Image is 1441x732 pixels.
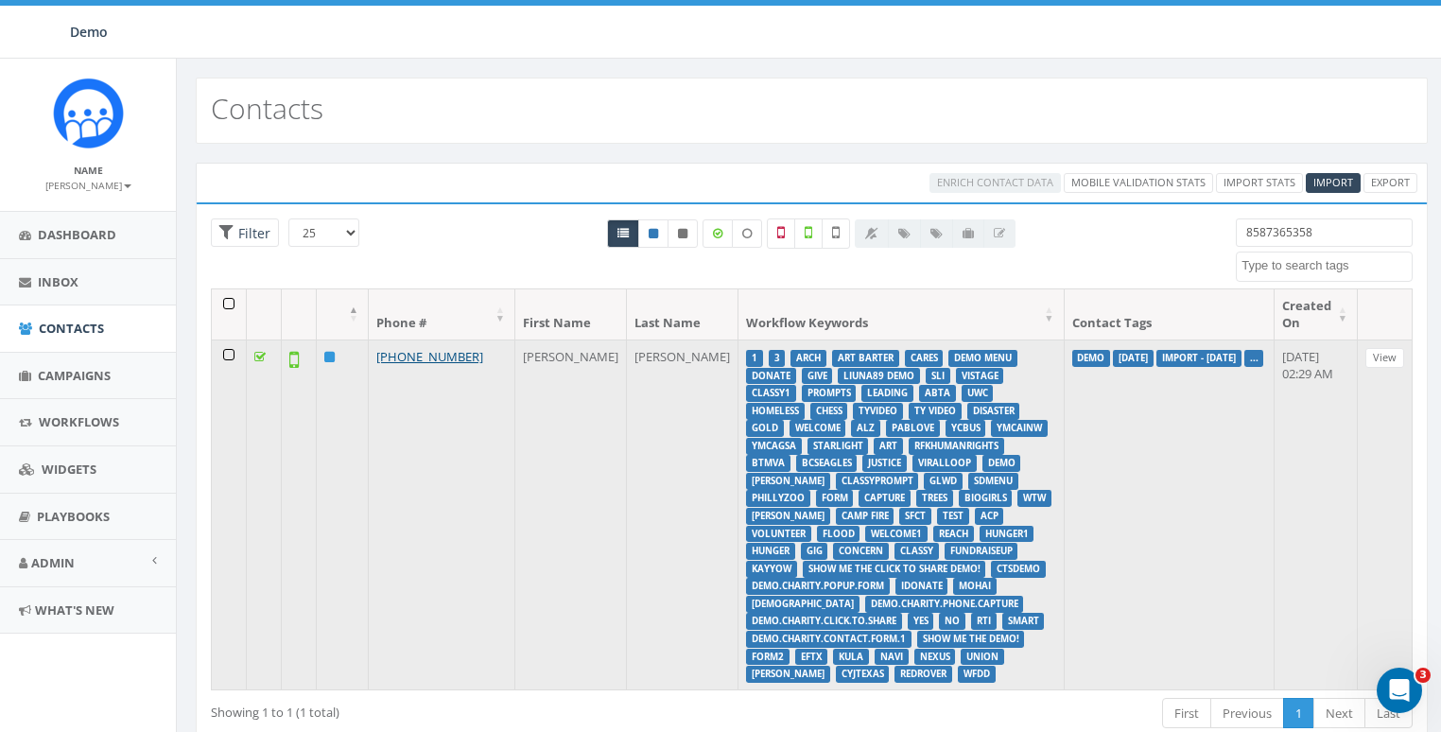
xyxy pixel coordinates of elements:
[746,649,790,666] label: FORM2
[1275,289,1358,340] th: Created On: activate to sort column ascending
[746,403,805,420] label: homeless
[914,649,956,666] label: NEXUS
[45,176,131,193] a: [PERSON_NAME]
[31,554,75,571] span: Admin
[42,461,96,478] span: Widgets
[933,526,974,543] label: REACH
[939,613,965,630] label: NO
[746,350,763,367] label: 1
[865,526,928,543] label: WELCOME1
[895,578,948,595] label: IDONATE
[833,543,889,560] label: CONCERN
[909,438,1004,455] label: rfkhumanrights
[802,385,857,402] label: Prompts
[865,596,1024,613] label: DEMO.CHARITY.PHONE.CAPTURE
[668,219,698,248] a: Opted Out
[678,228,687,239] i: This phone number is unsubscribed and has opted-out of all texts.
[980,526,1034,543] label: HUNGER1
[810,403,848,420] label: chess
[905,350,944,367] label: CARES
[1064,173,1213,193] a: Mobile Validation Stats
[38,226,116,243] span: Dashboard
[1275,340,1358,689] td: [DATE] 02:29 AM
[38,273,78,290] span: Inbox
[1364,698,1413,729] a: Last
[211,218,279,248] span: Advance Filter
[746,385,796,402] label: Classy1
[746,613,902,630] label: DEMO.CHARITY.CLICK.TO.SHARE
[746,473,830,490] label: [PERSON_NAME]
[769,350,786,367] label: 3
[861,385,913,402] label: Leading
[953,578,997,595] label: MOHAI
[912,455,977,472] label: ViralLoop
[836,508,894,525] label: CAMP FIRE
[746,666,830,683] label: [PERSON_NAME]
[807,438,869,455] label: starlight
[1313,175,1353,189] span: Import
[967,403,1020,420] label: DISASTER
[1377,668,1422,713] iframe: Intercom live chat
[924,473,963,490] label: GLWD
[767,218,795,249] label: Not a Mobile
[971,613,997,630] label: RTI
[39,413,119,430] span: Workflows
[1306,173,1361,193] a: Import
[832,350,899,367] label: Art Barter
[1162,698,1211,729] a: First
[926,368,950,385] label: SLI
[39,320,104,337] span: Contacts
[746,455,790,472] label: btmva
[746,578,890,595] label: DEMO.CHARITY.POPUP.FORM
[833,649,869,666] label: Kula
[803,561,986,578] label: Show me the Click to Share Demo!
[1002,613,1045,630] label: Smart
[959,490,1013,507] label: BIOGIRLS
[853,403,903,420] label: TYVIDEO
[234,224,270,242] span: Filter
[937,508,969,525] label: TEST
[35,601,114,619] span: What's New
[732,219,762,248] label: Data not Enriched
[53,78,124,148] img: Icon_1.png
[746,508,830,525] label: [PERSON_NAME]
[738,289,1065,340] th: Workflow Keywords: activate to sort column ascending
[948,350,1017,367] label: Demo Menu
[802,368,833,385] label: GIVE
[37,508,110,525] span: Playbooks
[1241,257,1412,274] textarea: Search
[886,420,940,437] label: PABLOVE
[746,543,795,560] label: HUNGER
[968,473,1018,490] label: SDMENU
[38,367,111,384] span: Campaigns
[917,631,1025,648] label: Show me the demo!
[1415,668,1431,683] span: 3
[946,420,986,437] label: ycbus
[875,649,909,666] label: NAVI
[638,219,668,248] a: Active
[908,613,934,630] label: YES
[746,368,796,385] label: Donate
[817,526,860,543] label: FLOOD
[515,289,627,340] th: First Name
[1250,352,1259,364] a: ...
[45,179,131,192] small: [PERSON_NAME]
[74,164,103,177] small: Name
[1313,175,1353,189] span: CSV files only
[794,218,823,249] label: Validated
[746,596,859,613] label: [DEMOGRAPHIC_DATA]
[851,420,880,437] label: ALZ
[796,455,858,472] label: bcseagles
[369,289,515,340] th: Phone #: activate to sort column ascending
[607,219,639,248] a: All contacts
[746,490,810,507] label: phillyzoo
[790,350,826,367] label: arch
[859,490,911,507] label: CAPTURE
[746,561,797,578] label: kayyow
[1236,218,1413,247] input: Type to search
[916,490,953,507] label: TREES
[894,543,939,560] label: CLASSY
[1363,173,1417,193] a: Export
[822,218,850,249] label: Not Validated
[958,666,996,683] label: WFDD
